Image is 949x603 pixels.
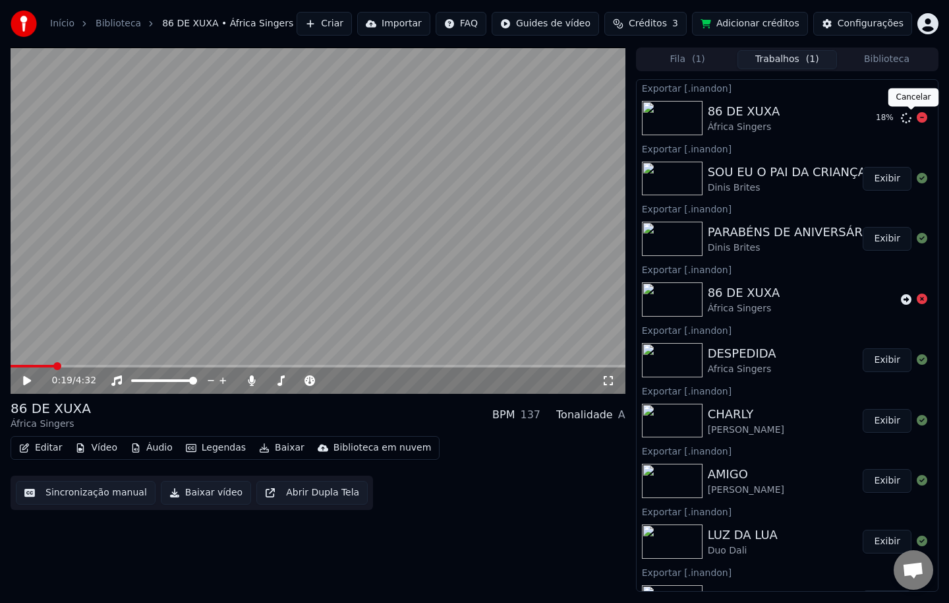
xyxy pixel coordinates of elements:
[125,439,178,457] button: Áudio
[357,12,430,36] button: Importar
[637,201,938,216] div: Exportar [.inandon]
[637,383,938,398] div: Exportar [.inandon]
[162,17,293,30] span: 86 DE XUXA • África Singers
[11,418,91,431] div: África Singers
[737,50,837,69] button: Trabalhos
[863,530,911,554] button: Exibir
[708,121,780,134] div: África Singers
[637,443,938,459] div: Exportar [.inandon]
[96,17,141,30] a: Biblioteca
[708,181,866,195] div: Dinis Brites
[556,407,613,423] div: Tonalidade
[76,374,96,387] span: 4:32
[708,302,780,315] div: África Singers
[256,481,368,505] button: Abrir Dupla Tela
[521,407,541,423] div: 137
[629,17,667,30] span: Créditos
[604,12,687,36] button: Créditos3
[14,439,67,457] button: Editar
[708,344,776,363] div: DESPEDIDA
[708,465,784,484] div: AMIGO
[894,550,933,590] div: Open chat
[50,17,293,30] nav: breadcrumb
[637,503,938,519] div: Exportar [.inandon]
[708,223,876,241] div: PARABÉNS DE ANIVERSÁRIO
[52,374,84,387] div: /
[16,481,156,505] button: Sincronização manual
[297,12,352,36] button: Criar
[708,484,784,497] div: [PERSON_NAME]
[436,12,486,36] button: FAQ
[876,113,896,123] div: 18 %
[692,12,808,36] button: Adicionar créditos
[637,80,938,96] div: Exportar [.inandon]
[863,469,911,493] button: Exibir
[492,12,599,36] button: Guides de vídeo
[837,50,936,69] button: Biblioteca
[637,141,938,156] div: Exportar [.inandon]
[708,544,778,557] div: Duo Dali
[708,405,784,424] div: CHARLY
[672,17,678,30] span: 3
[692,53,705,66] span: ( 1 )
[254,439,310,457] button: Baixar
[708,526,778,544] div: LUZ DA LUA
[708,424,784,437] div: [PERSON_NAME]
[161,481,251,505] button: Baixar vídeo
[708,363,776,376] div: Africa Singers
[838,17,904,30] div: Configurações
[708,163,866,181] div: SOU EU O PAI DA CRIANÇA
[70,439,123,457] button: Vídeo
[708,241,876,255] div: Dinis Brites
[11,11,37,37] img: youka
[863,227,911,251] button: Exibir
[863,348,911,372] button: Exibir
[863,167,911,191] button: Exibir
[813,12,912,36] button: Configurações
[708,284,780,302] div: 86 DE XUXA
[806,53,819,66] span: ( 1 )
[52,374,72,387] span: 0:19
[863,409,911,433] button: Exibir
[708,102,780,121] div: 86 DE XUXA
[181,439,251,457] button: Legendas
[11,399,91,418] div: 86 DE XUXA
[637,322,938,338] div: Exportar [.inandon]
[637,261,938,277] div: Exportar [.inandon]
[637,564,938,580] div: Exportar [.inandon]
[618,407,625,423] div: A
[492,407,515,423] div: BPM
[50,17,74,30] a: Início
[638,50,737,69] button: Fila
[888,88,939,107] div: Cancelar
[333,441,432,455] div: Biblioteca em nuvem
